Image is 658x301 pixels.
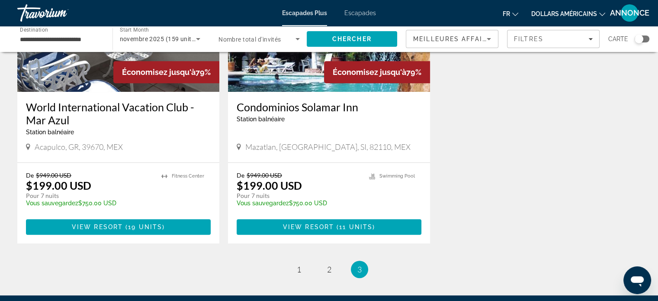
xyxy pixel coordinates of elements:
[344,10,376,16] a: Escapades
[283,223,334,230] span: View Resort
[237,192,360,200] p: Pour 7 nuits
[379,173,415,179] span: Swimming Pool
[26,219,211,235] button: View Resort(19 units)
[36,172,71,179] span: $949.00 USD
[332,36,372,42] span: Chercher
[514,36,543,42] span: Filtres
[123,223,165,230] span: ( )
[120,36,224,42] span: novembre 2025 (159 units available)
[334,223,375,230] span: ( )
[503,10,510,17] font: fr
[247,172,282,179] span: $949.00 USD
[20,34,101,45] input: Select destination
[531,10,597,17] font: dollars américains
[282,10,327,16] a: Escapades Plus
[172,173,204,179] span: Fitness Center
[297,265,301,274] span: 1
[17,261,641,278] nav: Pagination
[237,172,244,179] span: De
[237,116,285,123] span: Station balnéaire
[327,265,331,274] span: 2
[72,223,123,230] span: View Resort
[503,7,518,20] button: Changer de langue
[237,179,302,192] p: $199.00 USD
[26,100,211,126] a: World International Vacation Club - Mar Azul
[26,200,78,207] span: Vous sauvegardez
[618,4,641,22] button: Menu utilisateur
[237,219,421,235] button: View Resort(11 units)
[237,200,289,207] span: Vous sauvegardez
[623,266,651,294] iframe: Bouton pour lancer la fenêtre de messagerie
[339,223,372,230] span: 11 units
[122,68,196,77] span: Économisez jusqu'à
[26,172,34,179] span: De
[237,200,360,207] p: $750.00 USD
[26,129,74,136] span: Station balnéaire
[357,265,362,274] span: 3
[218,36,281,43] span: Nombre total d'invités
[507,30,600,48] button: Filters
[307,31,398,47] button: Search
[610,8,649,17] font: ANNONCE
[324,61,430,83] div: 79%
[20,26,48,32] span: Destination
[128,223,162,230] span: 19 units
[608,33,628,45] span: Carte
[531,7,605,20] button: Changer de devise
[333,68,406,77] span: Économisez jusqu'à
[17,2,104,24] a: Travorium
[237,100,421,113] a: Condominios Solamar Inn
[35,142,123,152] span: Acapulco, GR, 39670, MEX
[113,61,219,83] div: 79%
[245,142,411,152] span: Mazatlan, [GEOGRAPHIC_DATA], SI, 82110, MEX
[26,192,153,200] p: Pour 7 nuits
[26,179,91,192] p: $199.00 USD
[413,34,491,44] mat-select: Sort by
[120,27,149,33] span: Start Month
[413,36,496,42] span: Meilleures affaires
[26,200,153,207] p: $750.00 USD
